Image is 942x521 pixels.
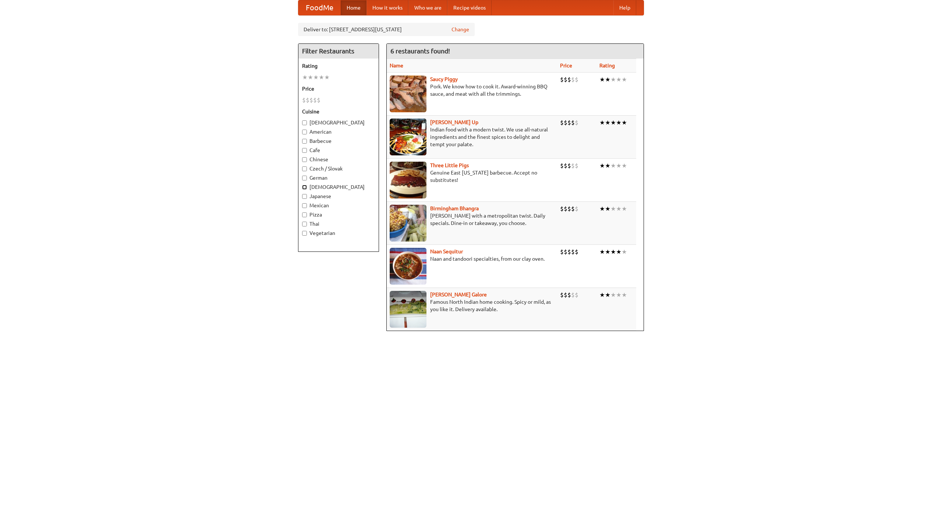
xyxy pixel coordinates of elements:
[616,205,621,213] li: ★
[390,162,426,198] img: littlepigs.jpg
[430,162,469,168] a: Three Little Pigs
[560,119,564,127] li: $
[567,162,571,170] li: $
[319,73,324,81] li: ★
[599,119,605,127] li: ★
[317,96,321,104] li: $
[616,162,621,170] li: ★
[560,75,564,84] li: $
[302,212,307,217] input: Pizza
[571,162,575,170] li: $
[430,292,487,298] a: [PERSON_NAME] Galore
[302,202,375,209] label: Mexican
[605,205,610,213] li: ★
[610,119,616,127] li: ★
[560,162,564,170] li: $
[302,119,375,126] label: [DEMOGRAPHIC_DATA]
[599,75,605,84] li: ★
[390,291,426,328] img: currygalore.jpg
[298,44,379,59] h4: Filter Restaurants
[302,185,307,190] input: [DEMOGRAPHIC_DATA]
[560,248,564,256] li: $
[390,212,554,227] p: [PERSON_NAME] with a metropolitan twist. Daily specials. Dine-in or takeaway, you choose.
[341,0,366,15] a: Home
[302,96,306,104] li: $
[567,205,571,213] li: $
[390,126,554,148] p: Indian food with a modern twist. We use all-natural ingredients and the finest spices to delight ...
[599,63,615,68] a: Rating
[430,205,479,211] a: Birmingham Bhangra
[571,205,575,213] li: $
[610,248,616,256] li: ★
[302,220,375,228] label: Thai
[390,298,554,313] p: Famous North Indian home cooking. Spicy or mild, as you like it. Delivery available.
[560,291,564,299] li: $
[564,162,567,170] li: $
[564,119,567,127] li: $
[605,291,610,299] li: ★
[564,205,567,213] li: $
[390,47,450,54] ng-pluralize: 6 restaurants found!
[366,0,408,15] a: How it works
[616,248,621,256] li: ★
[575,205,578,213] li: $
[408,0,447,15] a: Who we are
[560,205,564,213] li: $
[613,0,636,15] a: Help
[599,248,605,256] li: ★
[390,169,554,184] p: Genuine East [US_STATE] barbecue. Accept no substitutes!
[571,291,575,299] li: $
[447,0,492,15] a: Recipe videos
[302,62,375,70] h5: Rating
[605,162,610,170] li: ★
[567,248,571,256] li: $
[621,75,627,84] li: ★
[610,205,616,213] li: ★
[313,96,317,104] li: $
[302,176,307,180] input: German
[302,139,307,144] input: Barbecue
[575,119,578,127] li: $
[571,248,575,256] li: $
[302,147,375,154] label: Cafe
[575,248,578,256] li: $
[599,205,605,213] li: ★
[324,73,330,81] li: ★
[308,73,313,81] li: ★
[430,119,478,125] a: [PERSON_NAME] Up
[302,211,375,218] label: Pizza
[390,75,426,112] img: saucy.jpg
[390,255,554,263] p: Naan and tandoori specialties, from our clay oven.
[309,96,313,104] li: $
[605,75,610,84] li: ★
[575,75,578,84] li: $
[560,63,572,68] a: Price
[302,165,375,172] label: Czech / Slovak
[302,130,307,134] input: American
[564,75,567,84] li: $
[298,0,341,15] a: FoodMe
[302,231,307,236] input: Vegetarian
[302,203,307,208] input: Mexican
[313,73,319,81] li: ★
[567,119,571,127] li: $
[571,119,575,127] li: $
[302,128,375,135] label: American
[302,137,375,145] label: Barbecue
[621,205,627,213] li: ★
[575,291,578,299] li: $
[390,63,403,68] a: Name
[616,291,621,299] li: ★
[298,23,475,36] div: Deliver to: [STREET_ADDRESS][US_STATE]
[302,166,307,171] input: Czech / Slovak
[302,229,375,237] label: Vegetarian
[451,26,469,33] a: Change
[302,222,307,226] input: Thai
[621,119,627,127] li: ★
[564,291,567,299] li: $
[616,75,621,84] li: ★
[302,156,375,163] label: Chinese
[302,108,375,115] h5: Cuisine
[621,291,627,299] li: ★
